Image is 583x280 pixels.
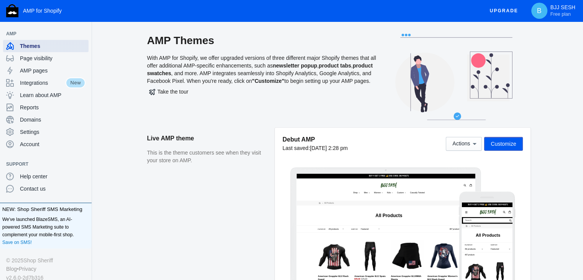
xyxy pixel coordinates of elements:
[20,64,25,77] span: ›
[20,173,85,180] span: Help center
[3,77,89,89] a: IntegrationsNew
[282,135,348,143] h5: Debut AMP
[198,53,209,60] span: Men
[78,32,90,35] button: Add a sales channel
[6,265,17,273] a: Blog
[20,54,85,62] span: Page visibility
[7,63,21,77] a: Home
[491,141,516,147] span: Customize
[3,138,89,150] a: Account
[20,42,85,50] span: Themes
[5,21,21,37] button: Menu
[20,104,85,111] span: Reports
[66,77,85,88] span: New
[3,46,151,61] input: Search
[8,153,37,158] span: 487 products
[2,239,32,246] a: Save on SMS!
[3,52,89,64] a: Page visibility
[23,8,62,14] span: AMP for Shopify
[85,122,146,129] label: Sort by
[20,79,66,87] span: Integrations
[3,183,89,195] a: Contact us
[3,40,89,52] a: Themes
[6,4,18,17] img: Shop Sheriff Logo
[41,21,113,37] a: image
[232,26,310,43] a: image
[3,101,89,114] a: Reports
[6,256,85,265] div: © 2025
[550,11,571,17] span: Free plan
[446,137,482,151] button: Actions
[266,53,277,60] span: Kids
[330,53,380,63] a: Casually Twisted
[319,63,351,69] b: product tabs
[19,265,36,273] a: Privacy
[139,46,147,61] a: submit search
[20,67,85,74] span: AMP pages
[310,145,348,151] span: [DATE] 2:28 pm
[20,91,85,99] span: Learn about AMP
[273,63,317,69] b: newsletter popup
[147,128,267,149] h2: Live AMP theme
[490,4,518,18] span: Upgrade
[262,53,287,63] button: Kids
[535,7,543,15] span: B
[452,141,470,147] span: Actions
[61,81,75,95] a: Home
[6,265,85,273] div: •
[223,53,257,63] button: Women
[80,81,111,94] span: All Products
[20,128,85,136] span: Settings
[6,30,78,38] span: AMP
[20,185,85,193] span: Contact us
[147,85,191,99] button: Take the tour
[6,160,78,168] span: Support
[41,91,113,105] span: All Products
[3,64,89,77] a: AMP pages
[8,122,69,129] label: Filter by
[484,137,522,151] button: Customize
[291,53,325,63] button: Custom
[550,4,575,17] p: BJJ SESH
[62,160,85,167] label: Filter by
[194,53,219,63] button: Men
[26,64,57,77] span: All Products
[8,242,135,252] span: Go to full site
[20,140,85,148] span: Account
[232,116,310,131] span: All Products
[23,256,53,265] a: Shop Sheriff
[545,242,574,271] iframe: Drift Widget Chat Controller
[247,26,295,43] img: image
[20,116,85,124] span: Domains
[162,53,189,63] button: Shop
[295,53,315,60] span: Custom
[333,53,376,60] span: Casually Twisted
[3,126,89,138] a: Settings
[78,163,90,166] button: Add a sales channel
[3,89,89,101] a: Learn about AMP
[147,34,377,48] h2: AMP Themes
[53,21,101,37] img: image
[147,149,267,164] p: This is the theme customers see when they visit your store on AMP.
[74,81,78,94] span: ›
[160,160,180,167] label: Sort by
[282,144,348,152] div: Last saved:
[227,53,247,60] span: Women
[166,53,179,60] span: Shop
[449,160,480,166] span: 487 products
[484,4,524,18] button: Upgrade
[3,114,89,126] a: Domains
[147,34,377,128] div: With AMP for Shopify, we offer upgraded versions of three different major Shopify themes that all...
[252,78,284,84] b: "Customize"
[149,89,189,95] span: Take the tour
